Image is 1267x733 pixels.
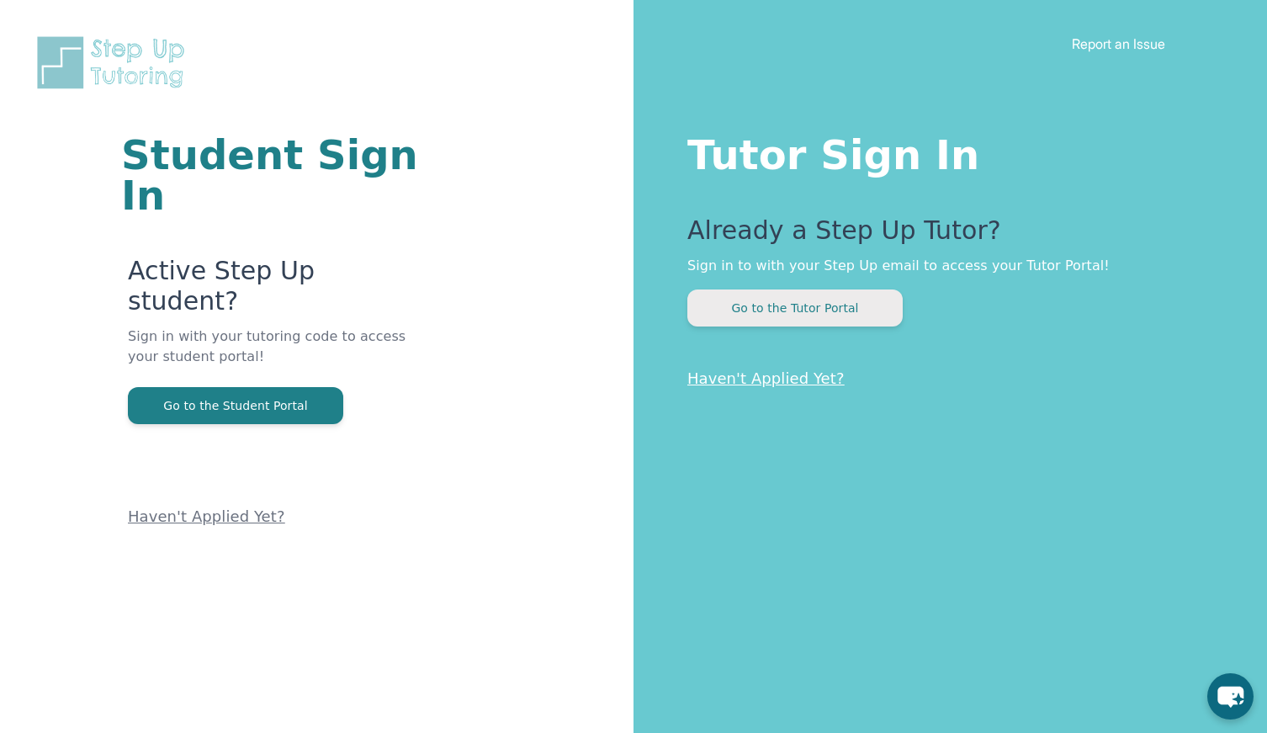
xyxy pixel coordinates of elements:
[128,327,432,387] p: Sign in with your tutoring code to access your student portal!
[128,387,343,424] button: Go to the Student Portal
[128,507,285,525] a: Haven't Applied Yet?
[1207,673,1254,720] button: chat-button
[1072,35,1165,52] a: Report an Issue
[687,289,903,327] button: Go to the Tutor Portal
[687,369,845,387] a: Haven't Applied Yet?
[34,34,195,92] img: Step Up Tutoring horizontal logo
[687,215,1200,256] p: Already a Step Up Tutor?
[128,256,432,327] p: Active Step Up student?
[121,135,432,215] h1: Student Sign In
[687,300,903,316] a: Go to the Tutor Portal
[128,397,343,413] a: Go to the Student Portal
[687,128,1200,175] h1: Tutor Sign In
[687,256,1200,276] p: Sign in to with your Step Up email to access your Tutor Portal!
